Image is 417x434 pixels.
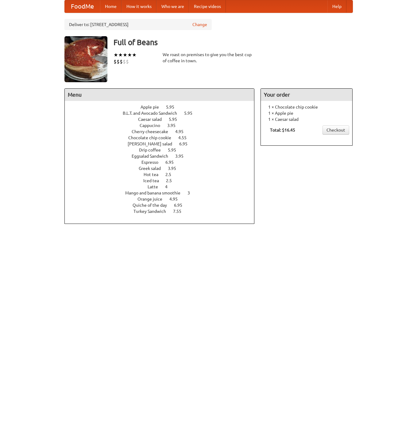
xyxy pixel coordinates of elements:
[137,197,189,202] a: Orange juice 4.95
[327,0,346,13] a: Help
[123,52,127,58] li: ★
[118,52,123,58] li: ★
[264,110,349,116] li: 1 × Apple pie
[165,172,177,177] span: 2.5
[166,105,180,109] span: 5.95
[192,21,207,28] a: Change
[169,117,183,122] span: 5.95
[168,148,182,152] span: 5.95
[148,184,164,189] span: Latte
[264,104,349,110] li: 1 × Chocolate chip cookie
[175,154,190,159] span: 3.95
[128,135,177,140] span: Chocolate chip cookie
[143,178,183,183] a: Iced tea 2.5
[132,154,195,159] a: Eggsalad Sandwich 3.95
[125,190,201,195] a: Mango and banana smoothie 3
[114,52,118,58] li: ★
[156,0,189,13] a: Who we are
[125,190,187,195] span: Mango and banana smoothie
[141,105,186,109] a: Apple pie 5.95
[137,197,168,202] span: Orange juice
[174,203,188,208] span: 6.95
[141,160,164,165] span: Espresso
[123,111,204,116] a: B.L.T. and Avocado Sandwich 5.95
[128,141,178,146] span: [PERSON_NAME] salad
[139,166,187,171] a: Greek salad 3.95
[123,58,126,65] li: $
[175,129,190,134] span: 4.95
[187,190,196,195] span: 3
[132,129,174,134] span: Cherry cheesecake
[270,128,295,133] b: Total: $16.45
[133,203,173,208] span: Quiche of the day
[138,117,168,122] span: Caesar salad
[65,0,100,13] a: FoodMe
[165,184,174,189] span: 4
[128,135,198,140] a: Chocolate chip cookie 4.55
[184,111,199,116] span: 5.95
[168,166,182,171] span: 3.95
[322,125,349,135] a: Checkout
[261,89,352,101] h4: Your order
[126,58,129,65] li: $
[65,89,254,101] h4: Menu
[64,19,212,30] div: Deliver to: [STREET_ADDRESS]
[143,178,165,183] span: Iced tea
[139,148,167,152] span: Drip coffee
[133,209,193,214] a: Turkey Sandwich 7.55
[140,123,187,128] a: Cappucino 3.95
[127,52,132,58] li: ★
[132,154,174,159] span: Eggsalad Sandwich
[133,209,172,214] span: Turkey Sandwich
[189,0,226,13] a: Recipe videos
[165,160,180,165] span: 6.95
[141,160,185,165] a: Espresso 6.95
[132,129,195,134] a: Cherry cheesecake 4.95
[139,166,167,171] span: Greek salad
[114,58,117,65] li: $
[128,141,199,146] a: [PERSON_NAME] salad 6.95
[166,178,178,183] span: 2.5
[264,116,349,122] li: 1 × Caesar salad
[139,148,187,152] a: Drip coffee 5.95
[144,172,164,177] span: Hot tea
[140,123,166,128] span: Cappucino
[114,36,353,48] h3: Full of Beans
[100,0,122,13] a: Home
[120,58,123,65] li: $
[117,58,120,65] li: $
[138,117,188,122] a: Caesar salad 5.95
[169,197,184,202] span: 4.95
[173,209,187,214] span: 7.55
[141,105,165,109] span: Apple pie
[148,184,179,189] a: Latte 4
[163,52,255,64] div: We roast on premises to give you the best cup of coffee in town.
[123,111,183,116] span: B.L.T. and Avocado Sandwich
[122,0,156,13] a: How it works
[178,135,193,140] span: 4.55
[167,123,182,128] span: 3.95
[179,141,194,146] span: 6.95
[132,52,137,58] li: ★
[144,172,183,177] a: Hot tea 2.5
[133,203,194,208] a: Quiche of the day 6.95
[64,36,107,82] img: angular.jpg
